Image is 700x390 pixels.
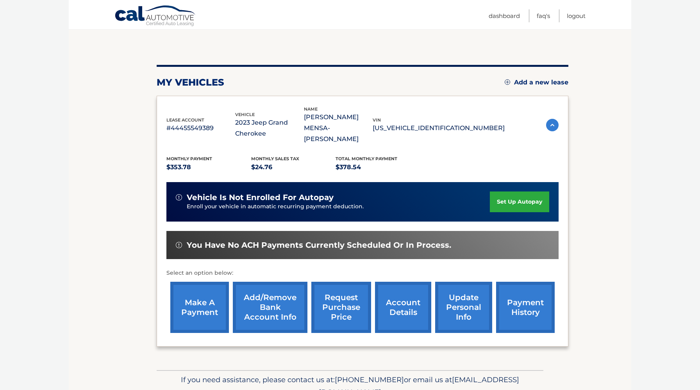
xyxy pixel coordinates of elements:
p: Select an option below: [166,268,559,278]
span: name [304,106,318,112]
a: FAQ's [537,9,550,22]
a: make a payment [170,282,229,333]
span: vehicle is not enrolled for autopay [187,193,334,202]
p: #44455549389 [166,123,235,134]
a: request purchase price [311,282,371,333]
p: $353.78 [166,162,251,173]
h2: my vehicles [157,77,224,88]
img: add.svg [505,79,510,85]
img: accordion-active.svg [546,119,559,131]
span: Monthly Payment [166,156,212,161]
span: vehicle [235,112,255,117]
a: Add a new lease [505,79,568,86]
a: set up autopay [490,191,549,212]
a: Dashboard [489,9,520,22]
a: Logout [567,9,586,22]
a: update personal info [435,282,492,333]
p: [US_VEHICLE_IDENTIFICATION_NUMBER] [373,123,505,134]
img: alert-white.svg [176,242,182,248]
p: $378.54 [336,162,420,173]
p: $24.76 [251,162,336,173]
span: lease account [166,117,204,123]
p: [PERSON_NAME] MENSA-[PERSON_NAME] [304,112,373,145]
span: [PHONE_NUMBER] [335,375,404,384]
a: Cal Automotive [114,5,196,28]
p: 2023 Jeep Grand Cherokee [235,117,304,139]
img: alert-white.svg [176,194,182,200]
p: Enroll your vehicle in automatic recurring payment deduction. [187,202,490,211]
span: You have no ACH payments currently scheduled or in process. [187,240,451,250]
span: vin [373,117,381,123]
a: Add/Remove bank account info [233,282,307,333]
span: Total Monthly Payment [336,156,397,161]
a: payment history [496,282,555,333]
span: Monthly sales Tax [251,156,299,161]
a: account details [375,282,431,333]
